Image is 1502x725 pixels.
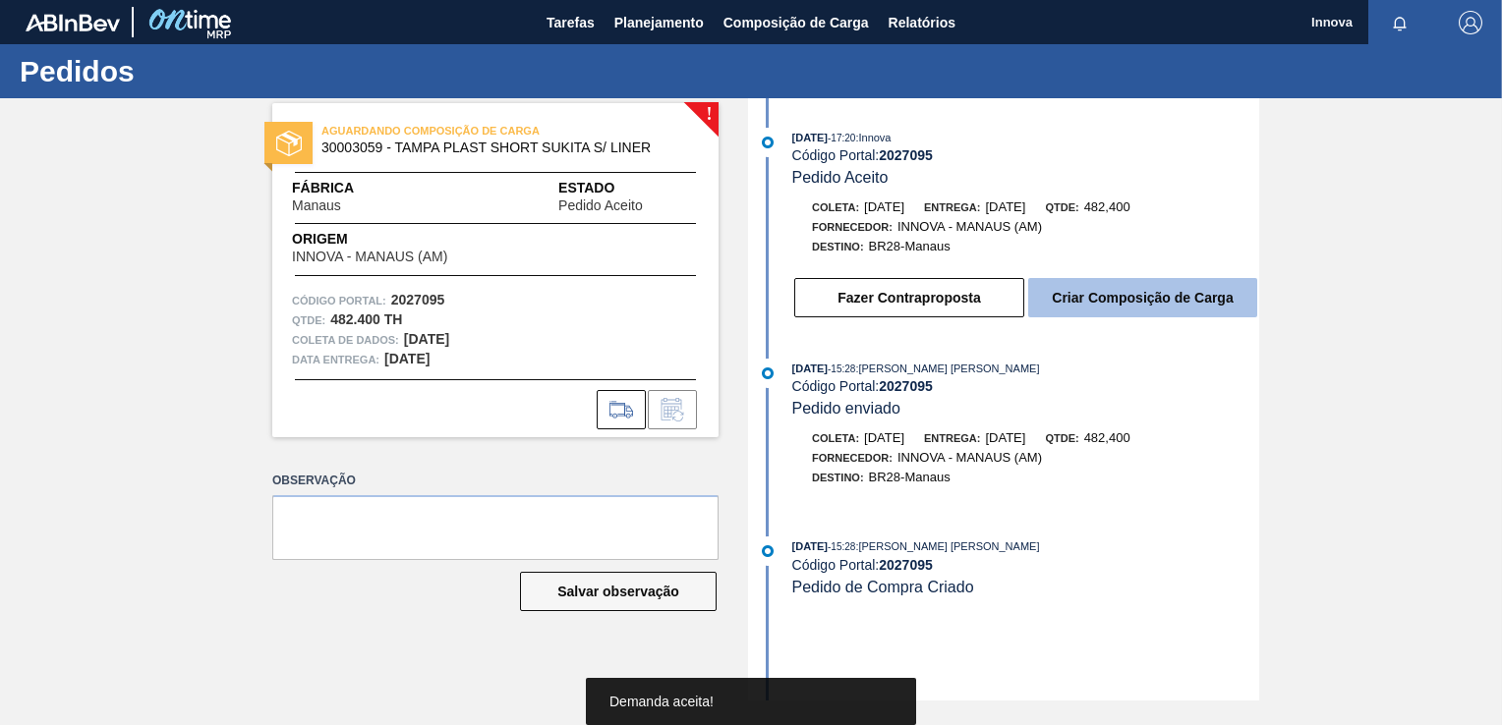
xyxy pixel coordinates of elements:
span: Coleta: [812,201,859,213]
h1: Pedidos [20,60,369,83]
span: BR28-Manaus [869,239,951,253]
span: Relatórios [889,11,955,34]
img: estado [276,131,302,156]
span: Fornecedor: [812,221,893,233]
span: INNOVA - MANAUS (AM) [897,450,1042,465]
div: Código Portal: [792,557,1259,573]
strong: 2027095 [391,292,445,307]
span: [DATE] [985,199,1025,214]
img: Logout [1459,11,1482,34]
span: Qtde : [292,310,325,330]
span: Pedido Aceito [792,169,889,186]
img: atual [762,137,774,148]
span: Coleta: [812,432,859,444]
span: Destino: [812,241,864,252]
span: Entrega: [924,432,980,444]
span: INNOVA - MANAUS (AM) [292,250,447,264]
span: Entrega: [924,201,980,213]
span: INNOVA - MANAUS (AM) [897,219,1042,234]
span: [DATE] [792,540,828,552]
span: Manaus [292,198,341,213]
span: 30003059 - TAMPA PLAST SHORT SUKITA S/ LINER [321,140,678,155]
span: Origem [292,229,503,250]
span: Tarefas [547,11,595,34]
button: Salvar observação [520,572,717,611]
span: Coleta de dados: [292,330,399,350]
button: Notificações [1368,9,1431,36]
span: Planejamento [614,11,704,34]
span: [DATE] [792,132,828,143]
span: BR28-Manaus [869,470,951,484]
img: atual [762,545,774,557]
span: Fornecedor: [812,452,893,464]
img: TNhmsLtSVTkK8tSr43FrP2fwEKptu5GPRR3wAAAABJRU5ErkJggg== [26,14,120,31]
span: - 15:28 [828,541,855,552]
span: Qtde: [1045,201,1078,213]
span: : [PERSON_NAME] [PERSON_NAME] [855,362,1039,374]
span: [DATE] [792,362,828,374]
button: Criar Composição de Carga [1028,278,1257,317]
span: 482,400 [1084,430,1130,445]
font: Código Portal: [292,295,386,307]
strong: [DATE] [404,331,449,347]
span: AGUARDANDO COMPOSIÇÃO DE CARGA [321,121,597,140]
div: Ir para Composição de Carga [597,390,646,429]
div: Código Portal: [792,378,1259,394]
span: Destino: [812,472,864,483]
strong: 482.400 TH [330,311,402,327]
span: Pedido Aceito [558,198,643,213]
div: Informar alteração no pedido [648,390,697,429]
span: 482,400 [1084,199,1130,214]
span: [DATE] [864,430,904,445]
button: Fazer Contraproposta [794,278,1024,317]
strong: [DATE] [384,351,430,366]
span: Composição de Carga [723,11,869,34]
span: Estado [558,178,699,198]
span: - 17:20 [828,133,855,143]
span: Fábrica [292,178,403,198]
div: Código Portal: [792,147,1259,163]
span: - 15:28 [828,363,855,374]
span: : Innova [855,132,891,143]
span: Demanda aceita! [609,694,714,709]
span: [DATE] [864,199,904,214]
strong: 2027095 [879,378,933,394]
span: Data entrega: [292,350,379,369]
label: Observação [272,467,719,495]
span: Qtde: [1045,432,1078,444]
span: [DATE] [985,430,1025,445]
strong: 2027095 [879,557,933,573]
span: Pedido enviado [792,400,900,417]
span: Pedido de Compra Criado [792,579,974,595]
span: : [PERSON_NAME] [PERSON_NAME] [855,540,1039,552]
img: atual [762,367,774,379]
strong: 2027095 [879,147,933,163]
